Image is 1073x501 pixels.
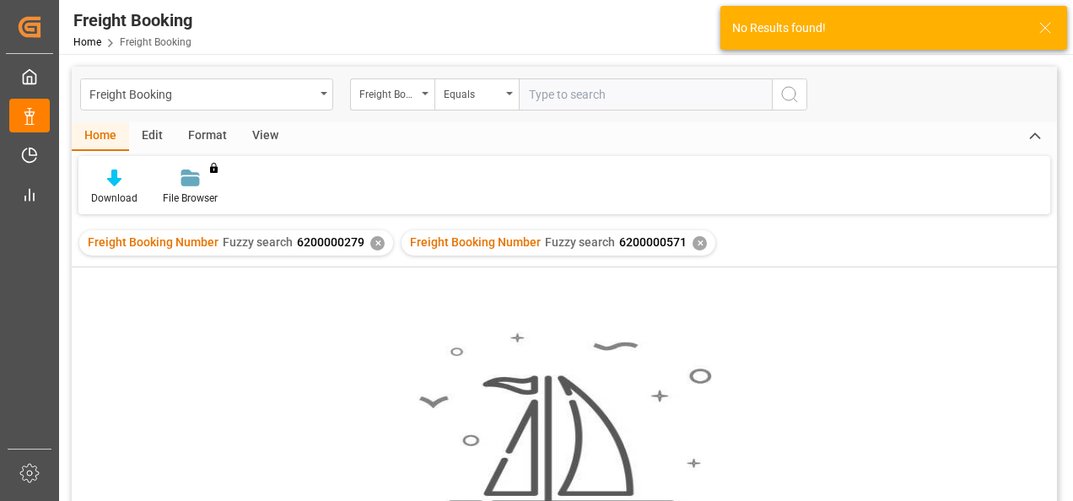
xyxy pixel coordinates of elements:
[519,78,772,110] input: Type to search
[91,191,137,206] div: Download
[297,235,364,249] span: 6200000279
[240,122,291,151] div: View
[444,83,501,102] div: Equals
[223,235,293,249] span: Fuzzy search
[89,83,315,104] div: Freight Booking
[73,8,192,33] div: Freight Booking
[732,19,1022,37] div: No Results found!
[72,122,129,151] div: Home
[175,122,240,151] div: Format
[370,236,385,250] div: ✕
[545,235,615,249] span: Fuzzy search
[772,78,807,110] button: search button
[350,78,434,110] button: open menu
[434,78,519,110] button: open menu
[73,36,101,48] a: Home
[619,235,687,249] span: 6200000571
[80,78,333,110] button: open menu
[693,236,707,250] div: ✕
[359,83,417,102] div: Freight Booking Number
[129,122,175,151] div: Edit
[88,235,218,249] span: Freight Booking Number
[410,235,541,249] span: Freight Booking Number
